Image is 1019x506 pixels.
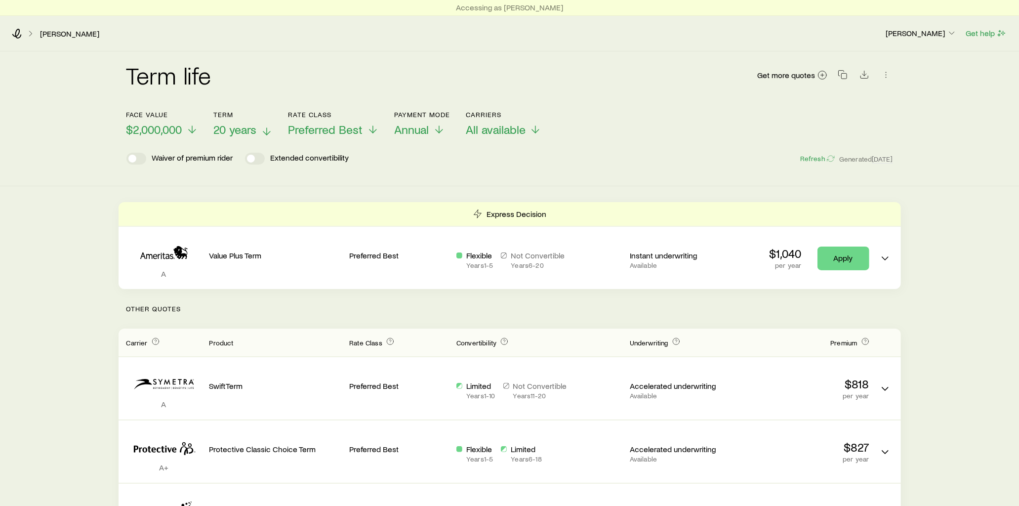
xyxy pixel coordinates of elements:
[511,455,541,463] p: Years 6 - 18
[511,251,565,260] p: Not Convertible
[209,444,342,454] p: Protective Classic Choice Term
[817,247,869,270] a: Apply
[630,261,729,269] p: Available
[349,381,448,391] p: Preferred Best
[119,289,901,329] p: Other Quotes
[395,111,450,137] button: Payment ModeAnnual
[466,392,495,400] p: Years 1 - 10
[126,338,148,347] span: Carrier
[630,444,729,454] p: Accelerated underwriting
[737,392,869,400] p: per year
[126,123,182,136] span: $2,000,000
[758,71,815,79] span: Get more quotes
[630,251,729,260] p: Instant underwriting
[288,111,379,119] p: Rate Class
[857,72,871,81] a: Download CSV
[885,28,957,40] button: [PERSON_NAME]
[214,111,273,137] button: Term20 years
[872,155,893,164] span: [DATE]
[511,261,565,269] p: Years 6 - 20
[965,28,1007,39] button: Get help
[466,455,493,463] p: Years 1 - 5
[214,123,257,136] span: 20 years
[466,123,526,136] span: All available
[126,399,202,409] p: A
[466,444,493,454] p: Flexible
[271,153,349,165] p: Extended convertibility
[466,251,493,260] p: Flexible
[757,70,828,81] a: Get more quotes
[630,392,729,400] p: Available
[630,338,668,347] span: Underwriting
[770,261,802,269] p: per year
[349,444,448,454] p: Preferred Best
[466,381,495,391] p: Limited
[395,123,429,136] span: Annual
[119,202,901,289] div: Term quotes
[209,381,342,391] p: SwiftTerm
[152,153,233,165] p: Waiver of premium rider
[630,455,729,463] p: Available
[288,123,363,136] span: Preferred Best
[466,111,541,137] button: CarriersAll available
[349,338,382,347] span: Rate Class
[800,154,835,164] button: Refresh
[214,111,273,119] p: Term
[126,269,202,279] p: A
[126,63,211,87] h2: Term life
[830,338,857,347] span: Premium
[737,440,869,454] p: $827
[513,381,567,391] p: Not Convertible
[737,377,869,391] p: $818
[40,29,100,39] a: [PERSON_NAME]
[737,455,869,463] p: per year
[456,2,563,12] p: Accessing as [PERSON_NAME]
[126,111,198,137] button: Face value$2,000,000
[349,251,448,260] p: Preferred Best
[513,392,567,400] p: Years 11 - 20
[126,463,202,472] p: A+
[511,444,541,454] p: Limited
[466,261,493,269] p: Years 1 - 5
[466,111,541,119] p: Carriers
[630,381,729,391] p: Accelerated underwriting
[126,111,198,119] p: Face value
[209,338,234,347] span: Product
[886,28,957,38] p: [PERSON_NAME]
[487,209,546,219] p: Express Decision
[839,155,893,164] span: Generated
[288,111,379,137] button: Rate ClassPreferred Best
[395,111,450,119] p: Payment Mode
[209,251,342,260] p: Value Plus Term
[456,338,496,347] span: Convertibility
[770,247,802,260] p: $1,040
